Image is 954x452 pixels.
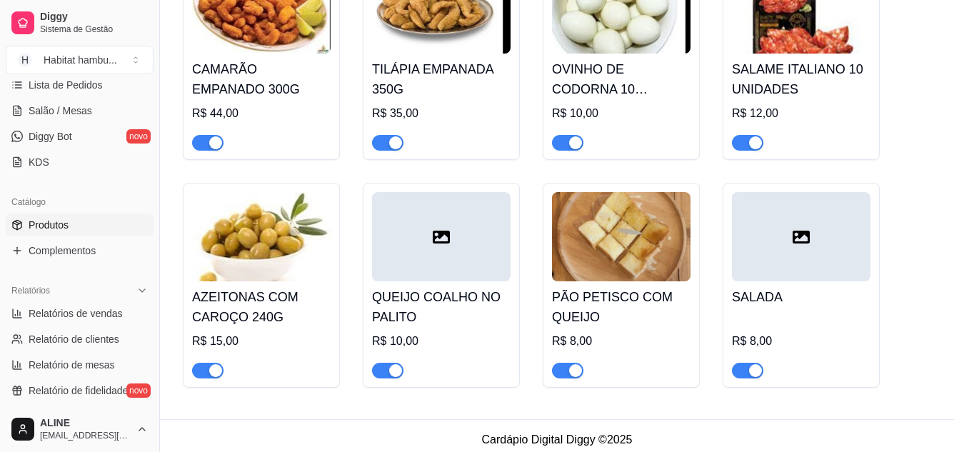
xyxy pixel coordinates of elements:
[192,287,331,327] h4: AZEITONAS COM CAROÇO 240G
[6,302,154,325] a: Relatórios de vendas
[552,287,691,327] h4: PÃO PETISCO COM QUEIJO
[29,218,69,232] span: Produtos
[6,214,154,236] a: Produtos
[732,59,870,99] h4: SALAME ITALIANO 10 UNIDADES
[29,358,115,372] span: Relatório de mesas
[552,59,691,99] h4: OVINHO DE CODORNA 10 UNIDADES
[6,353,154,376] a: Relatório de mesas
[40,11,148,24] span: Diggy
[29,104,92,118] span: Salão / Mesas
[552,192,691,281] img: product-image
[29,243,96,258] span: Complementos
[6,191,154,214] div: Catálogo
[40,417,131,430] span: ALINE
[44,53,117,67] div: Habitat hambu ...
[29,332,119,346] span: Relatório de clientes
[6,328,154,351] a: Relatório de clientes
[6,74,154,96] a: Lista de Pedidos
[29,129,72,144] span: Diggy Bot
[732,287,870,307] h4: SALADA
[29,78,103,92] span: Lista de Pedidos
[18,53,32,67] span: H
[6,99,154,122] a: Salão / Mesas
[6,6,154,40] a: DiggySistema de Gestão
[192,333,331,350] div: R$ 15,00
[192,192,331,281] img: product-image
[732,333,870,350] div: R$ 8,00
[372,59,511,99] h4: TILÁPIA EMPANADA 350G
[6,239,154,262] a: Complementos
[372,105,511,122] div: R$ 35,00
[11,285,50,296] span: Relatórios
[40,24,148,35] span: Sistema de Gestão
[372,333,511,350] div: R$ 10,00
[552,105,691,122] div: R$ 10,00
[552,333,691,350] div: R$ 8,00
[29,306,123,321] span: Relatórios de vendas
[192,59,331,99] h4: CAMARÃO EMPANADO 300G
[29,155,49,169] span: KDS
[372,287,511,327] h4: QUEIJO COALHO NO PALITO
[6,379,154,402] a: Relatório de fidelidadenovo
[40,430,131,441] span: [EMAIL_ADDRESS][DOMAIN_NAME]
[192,105,331,122] div: R$ 44,00
[6,125,154,148] a: Diggy Botnovo
[29,383,128,398] span: Relatório de fidelidade
[732,105,870,122] div: R$ 12,00
[6,151,154,174] a: KDS
[6,46,154,74] button: Select a team
[6,412,154,446] button: ALINE[EMAIL_ADDRESS][DOMAIN_NAME]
